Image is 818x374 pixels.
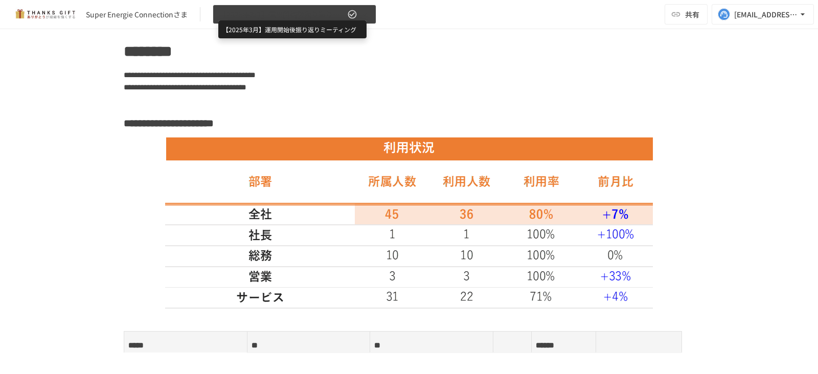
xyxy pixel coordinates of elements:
[734,8,798,21] div: [EMAIL_ADDRESS][DOMAIN_NAME]
[86,9,188,20] div: Super Energie Connectionさま
[165,136,653,309] img: fBztvHYk4mEx1sFComyEZP4qMhGuCMadNQkt5rWoos0
[12,6,78,22] img: mMP1OxWUAhQbsRWCurg7vIHe5HqDpP7qZo7fRoNLXQh
[219,8,345,21] span: 【2025年3月】運用開始後振り返りミーティング
[685,9,699,20] span: 共有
